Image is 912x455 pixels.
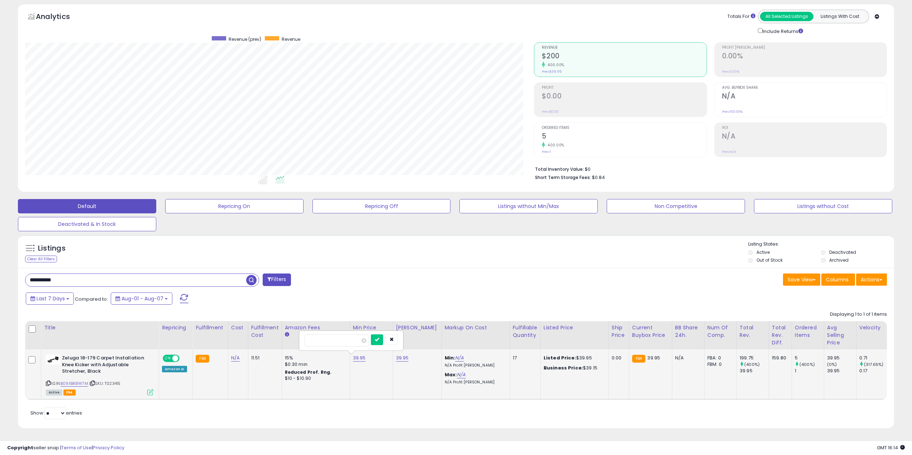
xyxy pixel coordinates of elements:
button: Repricing On [165,199,304,213]
h2: N/A [722,92,887,102]
button: Columns [821,274,855,286]
div: Ship Price [612,324,626,339]
div: Include Returns [753,27,812,35]
button: Aug-01 - Aug-07 [111,292,172,305]
button: Listings without Min/Max [459,199,598,213]
b: Listed Price: [544,354,576,361]
span: $0.84 [592,174,605,181]
p: Listing States: [748,241,894,248]
span: ROI [722,126,887,130]
small: Prev: $0.00 [542,110,559,114]
small: (0%) [827,362,837,367]
a: B09XBK8W7M [61,381,88,387]
label: Out of Stock [756,257,783,263]
div: Total Rev. Diff. [772,324,789,347]
button: Listings without Cost [754,199,892,213]
div: $10 - $10.90 [285,376,344,382]
h2: 0.00% [722,52,887,62]
li: $0 [535,164,882,173]
small: Prev: 1 [542,150,551,154]
div: $0.30 min [285,361,344,368]
b: Business Price: [544,364,583,371]
a: Terms of Use [61,444,92,451]
span: Revenue [282,36,300,42]
div: Fulfillment Cost [251,324,279,339]
div: $39.15 [544,365,603,371]
div: Ordered Items [795,324,821,339]
button: Repricing Off [312,199,451,213]
b: Zeluga 18-179 Carpet Installation Knee Kicker with Adjustable Stretcher, Black [62,355,149,377]
div: Avg Selling Price [827,324,853,347]
h5: Listings [38,243,66,253]
span: Columns [826,276,849,283]
p: N/A Profit [PERSON_NAME] [445,363,504,368]
div: 0.00 [612,355,624,361]
span: Show: entries [30,410,82,416]
div: Clear All Filters [25,256,57,262]
label: Deactivated [829,249,856,255]
span: Avg. Buybox Share [722,86,887,90]
div: 5 [795,355,824,361]
div: 15% [285,355,344,361]
a: Privacy Policy [93,444,124,451]
span: Revenue (prev) [229,36,261,42]
a: N/A [457,371,465,378]
label: Active [756,249,770,255]
span: Profit [PERSON_NAME] [722,46,887,50]
div: Cost [231,324,245,331]
span: 39.95 [647,354,660,361]
div: 199.75 [740,355,769,361]
div: 39.95 [827,355,856,361]
span: All listings currently available for purchase on Amazon [46,389,62,396]
div: 17 [513,355,535,361]
span: FBA [63,389,76,396]
div: 11.51 [251,355,276,361]
a: N/A [231,354,240,362]
small: Prev: 0.00% [722,69,739,74]
div: Displaying 1 to 1 of 1 items [830,311,887,318]
span: ON [163,355,172,362]
b: Short Term Storage Fees: [535,174,591,180]
button: Filters [263,274,291,286]
button: Listings With Cost [813,12,866,21]
small: 400.00% [545,142,564,148]
span: Profit [542,86,706,90]
div: [PERSON_NAME] [396,324,439,331]
h5: Analytics [36,11,84,23]
b: Max: [445,371,457,378]
div: Totals For [727,13,755,20]
div: Total Rev. [740,324,766,339]
small: FBA [196,355,209,363]
span: Compared to: [75,296,108,302]
div: Title [44,324,156,331]
span: Last 7 Days [37,295,65,302]
div: 39.95 [827,368,856,374]
span: Ordered Items [542,126,706,130]
div: Velocity [859,324,885,331]
div: Fulfillable Quantity [513,324,538,339]
small: (400%) [744,362,760,367]
button: All Selected Listings [760,12,813,21]
img: 21+-VQ2FdkL._SL40_.jpg [46,355,60,364]
div: Fulfillment [196,324,225,331]
div: FBA: 0 [707,355,731,361]
small: Prev: N/A [722,150,736,154]
button: Save View [783,274,820,286]
span: | SKU: T023415 [89,381,120,386]
small: Prev: $39.95 [542,69,562,74]
a: 39.95 [353,354,366,362]
div: 39.95 [740,368,769,374]
h2: 5 [542,132,706,142]
strong: Copyright [7,444,33,451]
button: Deactivated & In Stock [18,217,156,231]
div: 0.17 [859,368,888,374]
h2: $0.00 [542,92,706,102]
div: Markup on Cost [445,324,507,331]
h2: $200 [542,52,706,62]
button: Default [18,199,156,213]
div: $39.95 [544,355,603,361]
div: 1 [795,368,824,374]
small: (400%) [799,362,815,367]
div: Amazon Fees [285,324,347,331]
div: N/A [675,355,699,361]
